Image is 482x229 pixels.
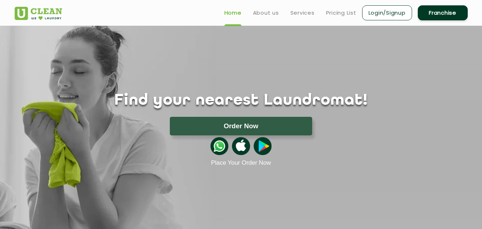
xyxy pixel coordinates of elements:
a: Franchise [418,5,468,20]
img: playstoreicon.png [254,137,272,155]
img: whatsappicon.png [210,137,228,155]
a: Home [224,9,242,17]
img: apple-icon.png [232,137,250,155]
button: Order Now [170,117,312,135]
a: Pricing List [326,9,356,17]
h1: Find your nearest Laundromat! [9,92,473,110]
img: UClean Laundry and Dry Cleaning [15,7,62,20]
a: Services [290,9,315,17]
a: Login/Signup [362,5,412,20]
a: Place Your Order Now [211,159,271,166]
a: About us [253,9,279,17]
